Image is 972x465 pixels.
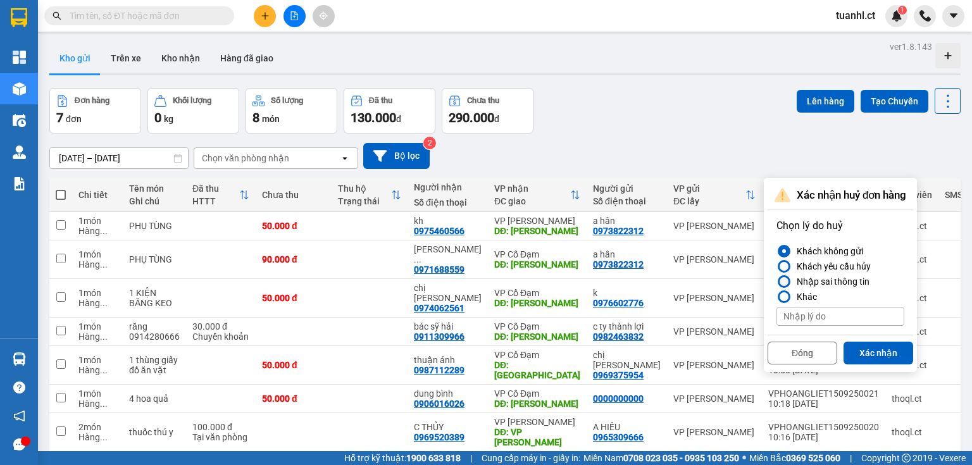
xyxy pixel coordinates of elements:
[583,451,739,465] span: Miền Nam
[262,221,325,231] div: 50.000 đ
[449,110,494,125] span: 290.000
[891,10,902,22] img: icon-new-feature
[319,11,328,20] span: aim
[942,5,964,27] button: caret-down
[129,288,180,308] div: 1 KIỆN BĂNG KEO
[423,137,436,149] sup: 2
[13,82,26,96] img: warehouse-icon
[13,410,25,422] span: notification
[494,427,580,447] div: DĐ: VP HỒNG LĨNH
[129,394,180,404] div: 4 hoa quả
[262,394,325,404] div: 50.000 đ
[414,332,464,342] div: 0911309966
[192,422,249,432] div: 100.000 đ
[494,226,580,236] div: DĐ: hồng lĩnh
[467,96,499,105] div: Chưa thu
[262,254,325,264] div: 90.000 đ
[396,114,401,124] span: đ
[667,178,762,212] th: Toggle SortBy
[768,342,837,364] button: Đóng
[262,360,325,370] div: 50.000 đ
[494,360,580,380] div: DĐ: chợ giang đình
[151,43,210,73] button: Kho nhận
[13,438,25,450] span: message
[147,88,239,133] button: Khối lượng0kg
[593,216,661,226] div: a hân
[338,196,391,206] div: Trạng thái
[414,355,482,365] div: thuận ánh
[494,350,580,360] div: VP Cổ Đạm
[262,293,325,303] div: 50.000 đ
[494,288,580,298] div: VP Cổ Đạm
[494,183,570,194] div: VP nhận
[673,394,756,404] div: VP [PERSON_NAME]
[50,148,188,168] input: Select a date range.
[70,9,219,23] input: Tìm tên, số ĐT hoặc mã đơn
[363,143,430,169] button: Bộ lọc
[129,196,180,206] div: Ghi chú
[78,190,116,200] div: Chi tiết
[593,259,644,270] div: 0973822312
[100,226,108,236] span: ...
[892,394,932,404] div: thoql.ct
[945,190,963,200] div: SMS
[78,288,116,298] div: 1 món
[768,388,879,399] div: VPHOANGLIET1509250021
[593,288,661,298] div: k
[129,427,180,437] div: thuốc thú y
[792,274,869,289] div: Nhập sai thông tin
[49,88,141,133] button: Đơn hàng7đơn
[262,190,325,200] div: Chưa thu
[13,352,26,366] img: warehouse-icon
[902,454,911,462] span: copyright
[13,51,26,64] img: dashboard-icon
[78,399,116,409] div: Hàng thông thường
[78,249,116,259] div: 1 món
[414,254,421,264] span: ...
[673,360,756,370] div: VP [PERSON_NAME]
[673,326,756,337] div: VP [PERSON_NAME]
[129,183,180,194] div: Tên món
[246,88,337,133] button: Số lượng8món
[826,8,885,23] span: tuanhl.ct
[742,456,746,461] span: ⚪️
[154,110,161,125] span: 0
[129,254,180,264] div: PHỤ TÙNG
[776,218,904,233] p: Chọn lý do huỷ
[338,183,391,194] div: Thu hộ
[202,152,289,164] div: Chọn văn phòng nhận
[313,5,335,27] button: aim
[78,432,116,442] div: Hàng thông thường
[252,110,259,125] span: 8
[768,422,879,432] div: VPHOANGLIET1509250020
[192,183,239,194] div: Đã thu
[414,388,482,399] div: dung bình
[129,355,180,375] div: 1 thùng giấy đồ ăn vặt
[593,394,644,404] div: 0000000000
[192,321,249,332] div: 30.000 đ
[593,370,644,380] div: 0969375954
[78,422,116,432] div: 2 món
[442,88,533,133] button: Chưa thu290.000đ
[593,183,661,194] div: Người gửi
[749,451,840,465] span: Miền Bắc
[792,259,871,274] div: Khách yêu cầu hủy
[261,11,270,20] span: plus
[414,197,482,208] div: Số điện thoại
[797,90,854,113] button: Lên hàng
[129,321,180,332] div: răng
[673,221,756,231] div: VP [PERSON_NAME]
[593,432,644,442] div: 0965309666
[414,283,482,303] div: chị huyền
[482,451,580,465] span: Cung cấp máy in - giấy in:
[100,298,108,308] span: ...
[762,178,885,212] th: Toggle SortBy
[898,6,907,15] sup: 1
[861,90,928,113] button: Tạo Chuyến
[768,432,879,442] div: 10:16 [DATE]
[414,365,464,375] div: 0987112289
[786,453,840,463] strong: 0369 525 060
[414,216,482,226] div: kh
[593,249,661,259] div: a hân
[593,226,644,236] div: 0973822312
